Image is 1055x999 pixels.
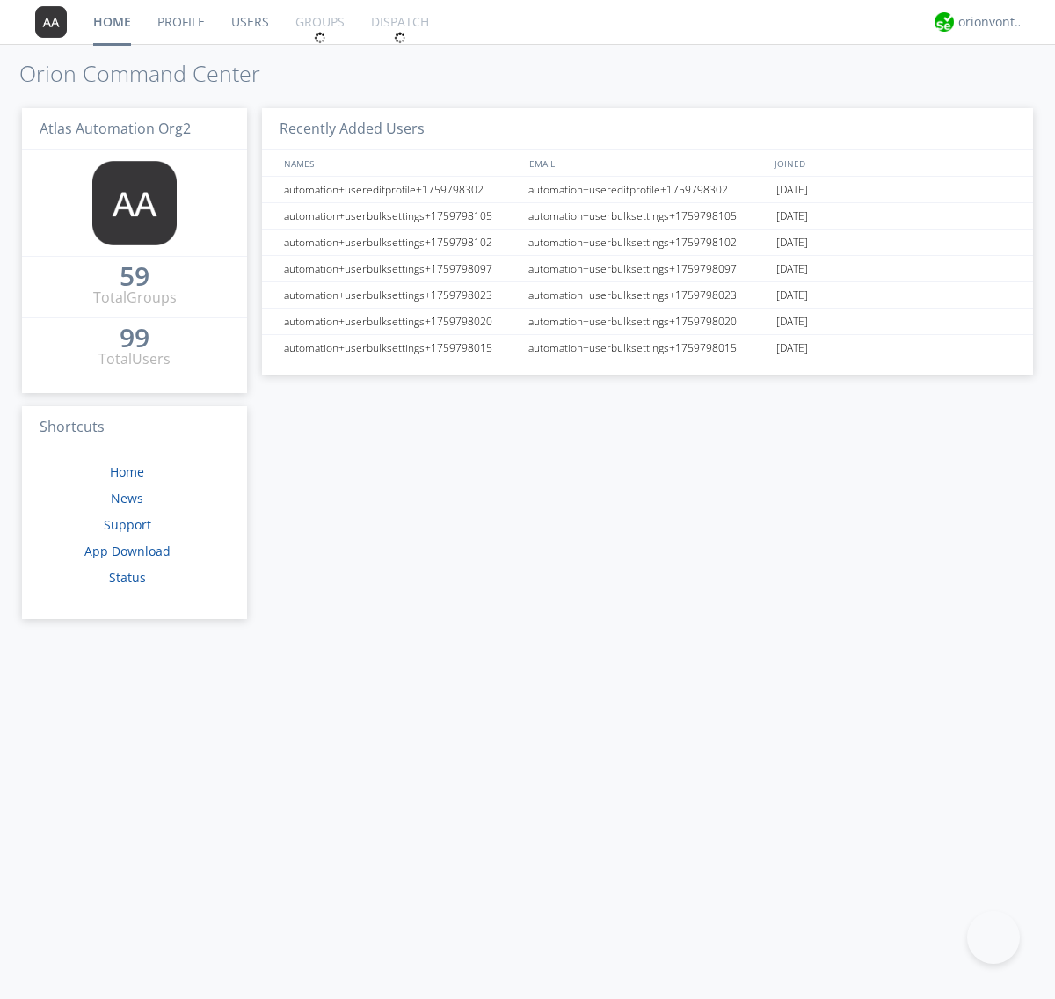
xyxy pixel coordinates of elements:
img: 373638.png [35,6,67,38]
div: 59 [120,267,149,285]
div: orionvontas+atlas+automation+org2 [958,13,1024,31]
iframe: Toggle Customer Support [967,911,1020,964]
div: automation+userbulksettings+1759798023 [280,282,523,308]
div: NAMES [280,150,520,176]
a: automation+userbulksettings+1759798097automation+userbulksettings+1759798097[DATE] [262,256,1033,282]
div: automation+userbulksettings+1759798020 [524,309,772,334]
div: automation+usereditprofile+1759798302 [524,177,772,202]
span: [DATE] [776,282,808,309]
div: Total Groups [93,288,177,308]
span: [DATE] [776,335,808,361]
a: Support [104,516,151,533]
span: [DATE] [776,256,808,282]
a: App Download [84,543,171,559]
a: 59 [120,267,149,288]
a: automation+userbulksettings+1759798102automation+userbulksettings+1759798102[DATE] [262,230,1033,256]
h3: Recently Added Users [262,108,1033,151]
div: automation+userbulksettings+1759798023 [524,282,772,308]
a: automation+userbulksettings+1759798020automation+userbulksettings+1759798020[DATE] [262,309,1033,335]
div: automation+usereditprofile+1759798302 [280,177,523,202]
span: Atlas Automation Org2 [40,119,191,138]
div: automation+userbulksettings+1759798105 [524,203,772,229]
a: News [111,490,143,507]
span: [DATE] [776,230,808,256]
span: [DATE] [776,177,808,203]
div: automation+userbulksettings+1759798102 [524,230,772,255]
img: 373638.png [92,161,177,245]
a: automation+userbulksettings+1759798023automation+userbulksettings+1759798023[DATE] [262,282,1033,309]
img: spin.svg [394,32,406,44]
div: Total Users [98,349,171,369]
span: [DATE] [776,309,808,335]
div: automation+userbulksettings+1759798105 [280,203,523,229]
div: automation+userbulksettings+1759798102 [280,230,523,255]
div: automation+userbulksettings+1759798097 [280,256,523,281]
a: automation+usereditprofile+1759798302automation+usereditprofile+1759798302[DATE] [262,177,1033,203]
div: automation+userbulksettings+1759798020 [280,309,523,334]
img: spin.svg [314,32,326,44]
div: EMAIL [525,150,770,176]
h3: Shortcuts [22,406,247,449]
span: [DATE] [776,203,808,230]
div: automation+userbulksettings+1759798015 [280,335,523,361]
div: automation+userbulksettings+1759798015 [524,335,772,361]
div: JOINED [770,150,1016,176]
a: Status [109,569,146,586]
img: 29d36aed6fa347d5a1537e7736e6aa13 [935,12,954,32]
div: 99 [120,329,149,346]
a: automation+userbulksettings+1759798015automation+userbulksettings+1759798015[DATE] [262,335,1033,361]
a: automation+userbulksettings+1759798105automation+userbulksettings+1759798105[DATE] [262,203,1033,230]
a: Home [110,463,144,480]
a: 99 [120,329,149,349]
div: automation+userbulksettings+1759798097 [524,256,772,281]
